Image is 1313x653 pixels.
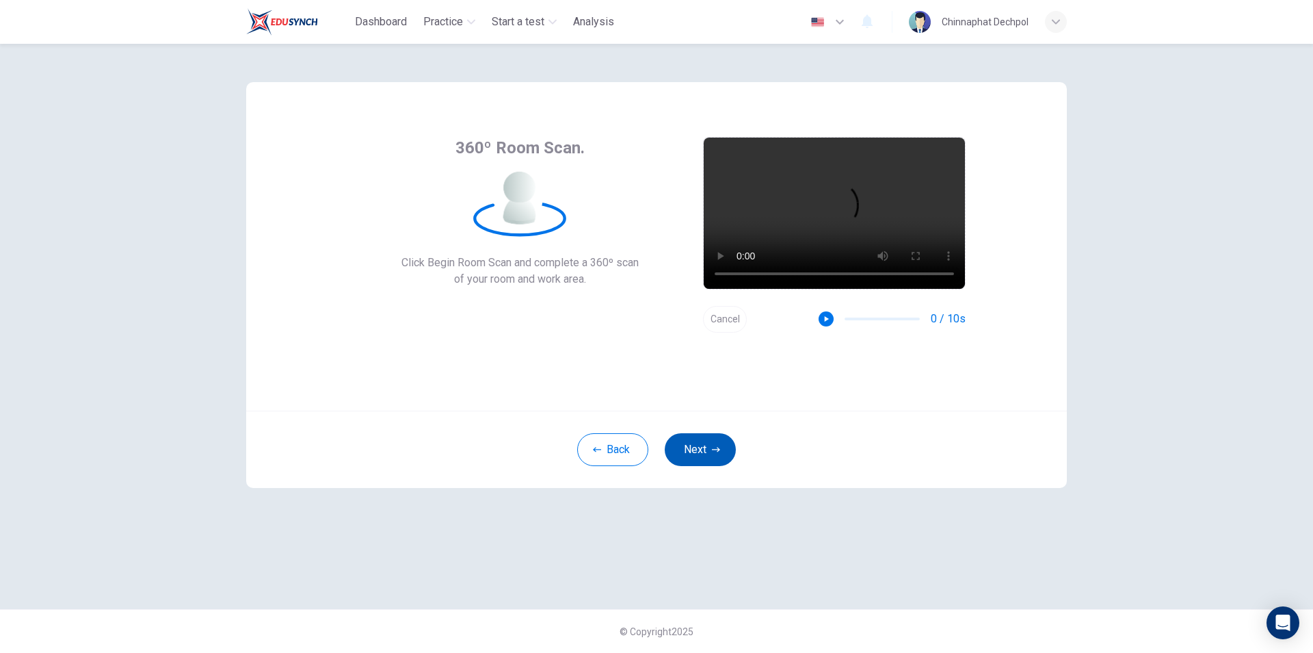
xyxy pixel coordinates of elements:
[568,10,620,34] button: Analysis
[246,8,318,36] img: Train Test logo
[703,306,747,333] button: Cancel
[1266,606,1299,639] div: Open Intercom Messenger
[665,433,736,466] button: Next
[486,10,562,34] button: Start a test
[401,255,639,271] span: Click Begin Room Scan and complete a 360º scan
[809,17,826,27] img: en
[349,10,412,34] button: Dashboard
[573,14,614,30] span: Analysis
[455,137,585,159] span: 360º Room Scan.
[931,311,966,327] span: 0 / 10s
[620,626,693,637] span: © Copyright 2025
[246,8,349,36] a: Train Test logo
[423,14,463,30] span: Practice
[577,433,648,466] button: Back
[418,10,481,34] button: Practice
[492,14,544,30] span: Start a test
[909,11,931,33] img: Profile picture
[355,14,407,30] span: Dashboard
[942,14,1029,30] div: Chinnaphat Dechpol
[401,271,639,287] span: of your room and work area.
